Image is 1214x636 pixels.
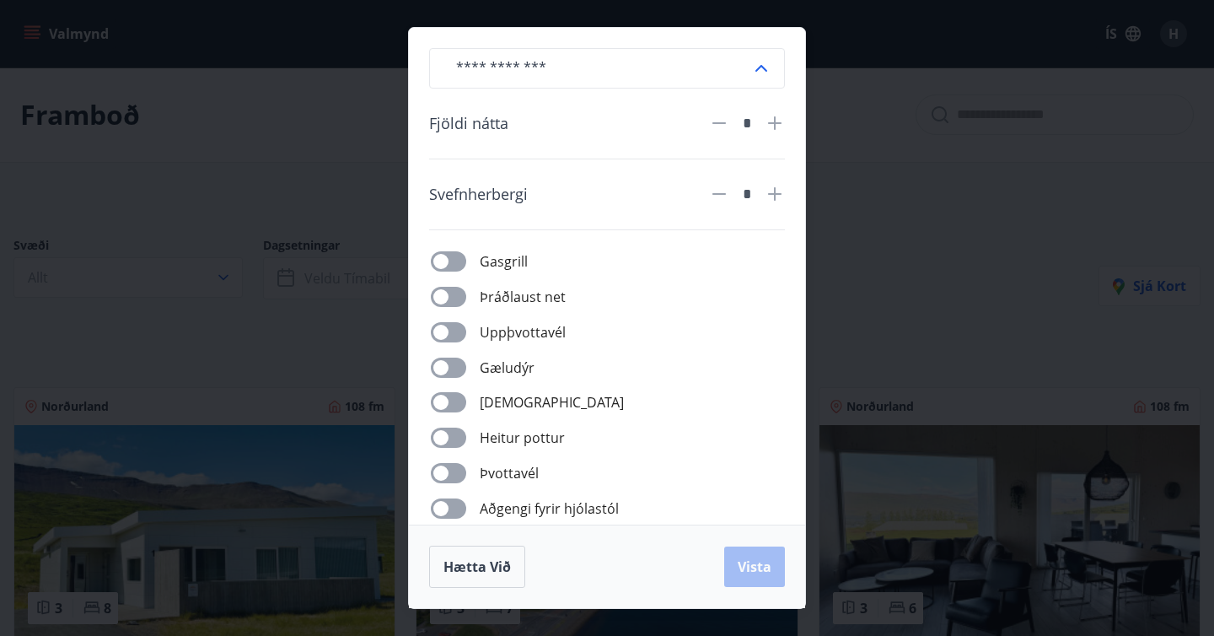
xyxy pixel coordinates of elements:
[443,558,511,576] span: Hætta við
[480,358,534,378] span: Gæludýr
[480,287,566,307] span: Þráðlaust net
[429,183,528,205] span: Svefnherbergi
[480,392,624,412] span: [DEMOGRAPHIC_DATA]
[480,428,565,448] span: Heitur pottur
[429,112,508,134] span: Fjöldi nátta
[480,322,566,342] span: Uppþvottavél
[480,463,539,483] span: Þvottavél
[480,251,528,272] span: Gasgrill
[429,546,525,588] button: Hætta við
[480,499,619,519] span: Aðgengi fyrir hjólastól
